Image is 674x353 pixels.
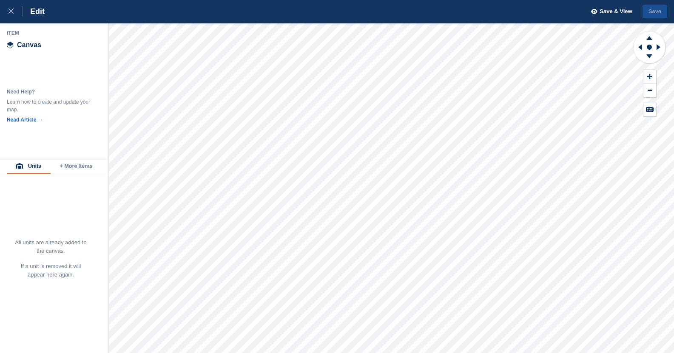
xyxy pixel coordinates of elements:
button: Save & View [586,5,632,19]
a: Read Article → [7,117,43,123]
button: Units [7,159,51,174]
button: + More Items [51,159,102,174]
button: Save [643,5,667,19]
p: If a unit is removed it will appear here again. [14,262,87,279]
button: Zoom Out [643,84,656,98]
div: Edit [23,6,45,17]
div: Item [7,30,102,37]
span: Canvas [17,42,41,48]
div: Learn how to create and update your map. [7,98,92,113]
p: All units are already added to the canvas. [14,238,87,255]
span: Save & View [600,7,632,16]
button: Zoom In [643,70,656,84]
img: canvas-icn.9d1aba5b.svg [7,42,14,48]
button: Keyboard Shortcuts [643,102,656,116]
div: Need Help? [7,88,92,96]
